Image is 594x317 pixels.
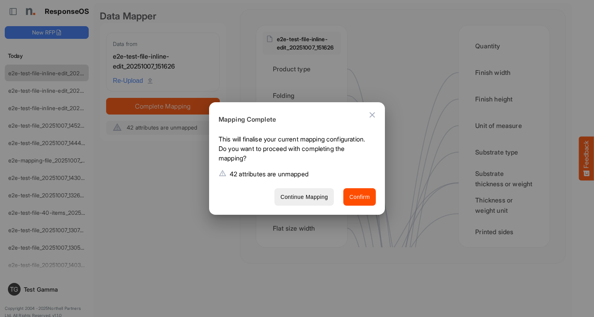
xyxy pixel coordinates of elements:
[219,115,369,125] h6: Mapping Complete
[363,105,382,124] button: Close dialog
[219,134,369,166] p: This will finalise your current mapping configuration. Do you want to proceed with completing the...
[343,188,376,206] button: Confirm
[349,192,370,202] span: Confirm
[274,188,334,206] button: Continue Mapping
[280,192,328,202] span: Continue Mapping
[230,169,308,179] p: 42 attributes are unmapped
